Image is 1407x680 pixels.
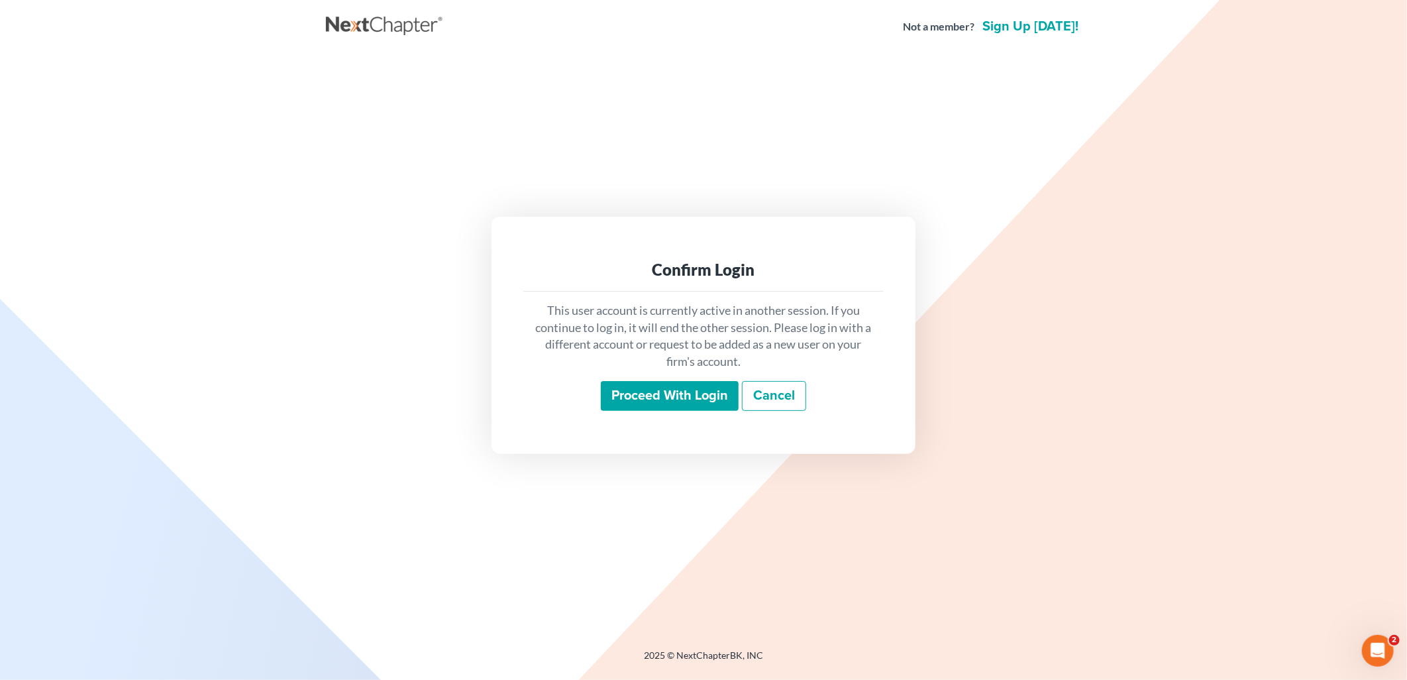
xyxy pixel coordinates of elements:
[326,649,1081,673] div: 2025 © NextChapterBK, INC
[742,381,806,412] a: Cancel
[534,259,873,280] div: Confirm Login
[1362,635,1394,667] iframe: Intercom live chat
[980,20,1081,33] a: Sign up [DATE]!
[903,19,974,34] strong: Not a member?
[534,302,873,370] p: This user account is currently active in another session. If you continue to log in, it will end ...
[1389,635,1400,646] span: 2
[601,381,739,412] input: Proceed with login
